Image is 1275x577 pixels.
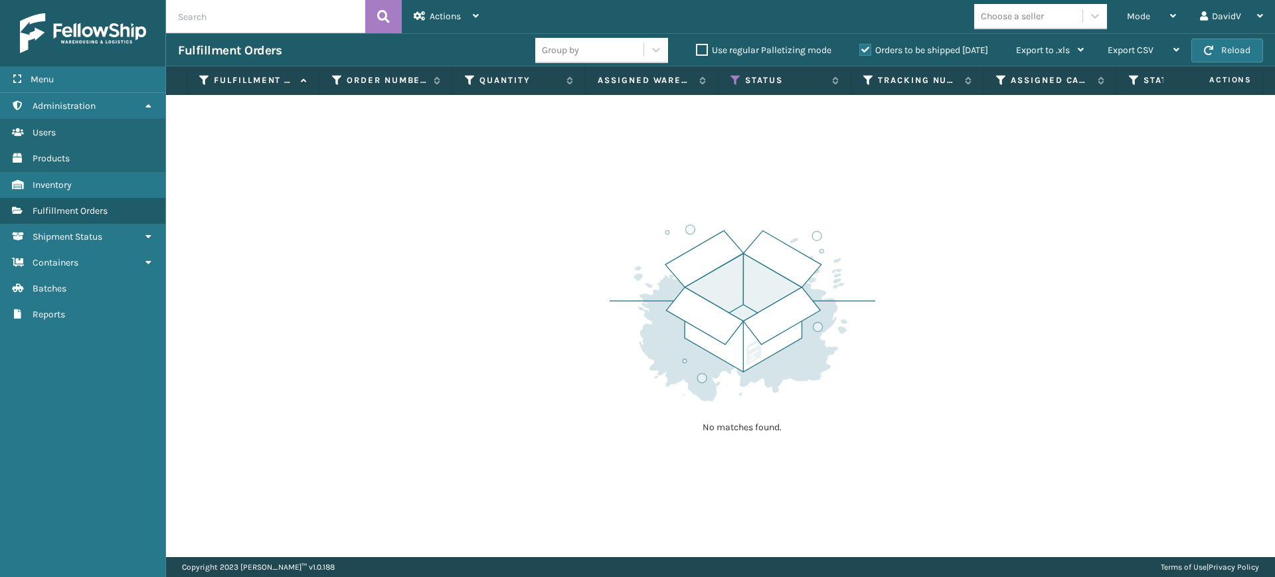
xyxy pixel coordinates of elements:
[33,231,102,242] span: Shipment Status
[1167,69,1260,91] span: Actions
[598,74,693,86] label: Assigned Warehouse
[182,557,335,577] p: Copyright 2023 [PERSON_NAME]™ v 1.0.188
[1161,562,1207,572] a: Terms of Use
[33,153,70,164] span: Products
[178,42,282,58] h3: Fulfillment Orders
[214,74,294,86] label: Fulfillment Order Id
[33,283,66,294] span: Batches
[981,9,1044,23] div: Choose a seller
[479,74,560,86] label: Quantity
[878,74,958,86] label: Tracking Number
[1209,562,1259,572] a: Privacy Policy
[33,257,78,268] span: Containers
[1144,74,1224,86] label: State
[347,74,427,86] label: Order Number
[542,43,579,57] div: Group by
[1191,39,1263,62] button: Reload
[696,44,831,56] label: Use regular Palletizing mode
[33,100,96,112] span: Administration
[33,127,56,138] span: Users
[859,44,988,56] label: Orders to be shipped [DATE]
[33,309,65,320] span: Reports
[430,11,461,22] span: Actions
[745,74,825,86] label: Status
[33,205,108,216] span: Fulfillment Orders
[20,13,146,53] img: logo
[1011,74,1091,86] label: Assigned Carrier Service
[1127,11,1150,22] span: Mode
[1016,44,1070,56] span: Export to .xls
[1161,557,1259,577] div: |
[31,74,54,85] span: Menu
[1108,44,1153,56] span: Export CSV
[33,179,72,191] span: Inventory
